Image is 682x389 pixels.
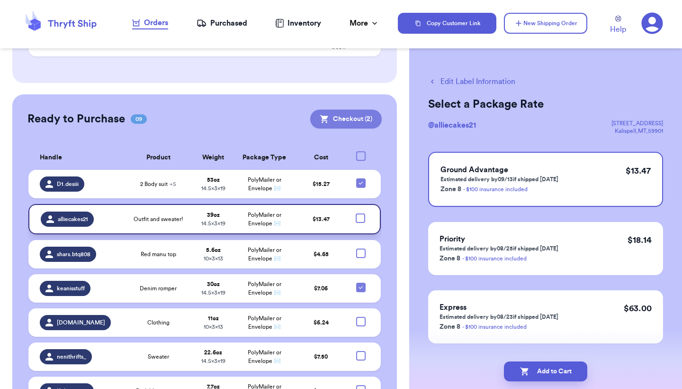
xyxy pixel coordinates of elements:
span: $ 15.27 [313,181,330,187]
span: @ alliecakes21 [428,121,476,129]
span: 2 Body suit [140,180,176,188]
span: Zone 8 [440,255,460,262]
span: nenithrifts_ [57,353,86,361]
span: Zone 8 [440,324,460,330]
span: [DOMAIN_NAME] [57,319,105,326]
span: Express [440,304,467,311]
span: 14.5 x 3 x 19 [201,290,225,296]
strong: 5.6 oz [206,247,221,253]
span: Outfit and sweater! [134,215,183,223]
a: - $100 insurance included [463,186,528,192]
a: Purchased [197,18,247,29]
div: Kalispell , MT , 59901 [611,127,663,135]
a: Help [610,16,626,35]
span: PolyMailer or Envelope ✉️ [248,350,281,364]
span: shars.btq808 [57,250,90,258]
span: Help [610,24,626,35]
span: Red manu top [141,250,176,258]
span: Denim romper [140,285,177,292]
th: Product [124,146,193,170]
span: D1.desiii [57,180,79,188]
span: Clothing [147,319,170,326]
th: Cost [295,146,346,170]
p: $ 63.00 [624,302,652,315]
button: Copy Customer Link [398,13,496,34]
strong: 53 oz [207,177,220,183]
span: Zone 8 [440,186,461,193]
th: Package Type [233,146,295,170]
span: PolyMailer or Envelope ✉️ [248,177,281,191]
span: 14.5 x 3 x 19 [201,358,225,364]
strong: 22.6 oz [204,350,222,355]
span: alliecakes21 [58,215,88,223]
button: Checkout (2) [310,110,382,129]
div: More [350,18,379,29]
div: Orders [132,17,168,28]
span: Priority [440,235,465,243]
button: Edit Label Information [428,76,515,87]
span: $ 7.06 [314,286,328,291]
span: 09 [131,114,147,124]
p: $ 18.14 [628,233,652,247]
span: PolyMailer or Envelope ✉️ [248,247,281,261]
a: Orders [132,17,168,29]
span: 10 x 3 x 13 [204,256,223,261]
span: 14.5 x 3 x 19 [201,185,225,191]
strong: 39 oz [207,212,220,218]
p: Estimated delivery by 08/23 if shipped [DATE] [440,313,558,321]
span: 14.5 x 3 x 19 [201,221,225,226]
th: Weight [193,146,234,170]
strong: 30 oz [207,281,220,287]
span: $ 4.65 [314,251,329,257]
span: PolyMailer or Envelope ✉️ [248,212,281,226]
h2: Select a Package Rate [428,97,663,112]
span: $ 6.24 [314,320,329,325]
span: + 5 [170,181,176,187]
button: Add to Cart [504,361,587,381]
span: Handle [40,153,62,163]
span: 10 x 3 x 13 [204,324,223,330]
a: Inventory [275,18,321,29]
p: Estimated delivery by 08/25 if shipped [DATE] [440,245,558,252]
span: keanisstuff [57,285,85,292]
a: - $100 insurance included [462,256,527,261]
button: New Shipping Order [504,13,587,34]
span: $ 7.50 [314,354,328,360]
span: Sweater [148,353,169,361]
div: [STREET_ADDRESS] [611,120,663,127]
p: $ 13.47 [626,164,651,177]
span: $ 13.47 [313,216,330,222]
strong: 11 oz [208,315,219,321]
span: Ground Advantage [440,166,508,174]
a: - $100 insurance included [462,324,527,330]
span: PolyMailer or Envelope ✉️ [248,315,281,330]
h2: Ready to Purchase [27,111,125,127]
span: PolyMailer or Envelope ✉️ [248,281,281,296]
p: Estimated delivery by 09/13 if shipped [DATE] [440,176,558,183]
